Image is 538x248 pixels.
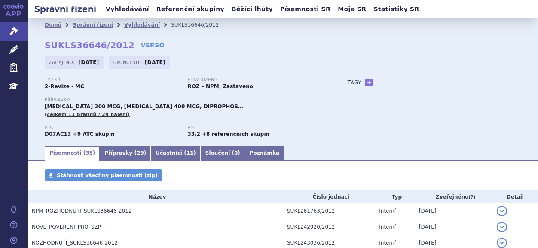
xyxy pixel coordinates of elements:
strong: +8 referenčních skupin [202,131,269,137]
span: Interní [379,240,396,246]
button: detail [497,222,507,232]
span: Interní [379,208,396,214]
p: Přípravky: [45,98,330,103]
strong: [DATE] [79,59,99,65]
a: Sloučení (0) [201,146,245,161]
strong: SUKLS36646/2012 [45,40,134,50]
span: (celkem 11 brandů / 29 balení) [45,112,130,117]
th: Název [28,190,283,203]
a: Písemnosti (35) [45,146,100,161]
a: Domů [45,22,61,28]
span: NPM_ROZHODNUTÍ_SUKLS36646-2012 [32,208,132,214]
a: VERSO [141,41,165,49]
p: Typ SŘ: [45,77,179,83]
th: Zveřejněno [415,190,492,203]
a: Účastníci (11) [151,146,201,161]
button: detail [497,238,507,248]
span: ROZHODNUTÍ_SUKLS36646-2012 [32,240,118,246]
abbr: (?) [468,194,475,200]
a: Písemnosti SŘ [278,3,333,15]
p: ATC: [45,125,179,130]
a: Správní řízení [73,22,113,28]
span: 35 [86,150,93,156]
td: SUKL261763/2012 [283,203,375,219]
strong: kortikosteroidy používané k lokální terapii, silné a velmi silné 3. a 4. generace [187,131,200,137]
th: Detail [492,190,538,203]
a: Statistiky SŘ [371,3,422,15]
strong: MOMETASON [45,131,71,137]
span: Zahájeno: [49,59,76,66]
a: Moje SŘ [335,3,369,15]
span: 0 [234,150,238,156]
a: Stáhnout všechny písemnosti (zip) [45,169,162,181]
span: 29 [137,150,144,156]
p: RS: [187,125,321,130]
li: SUKLS36646/2012 [171,18,230,31]
td: SUKL242920/2012 [283,219,375,235]
a: + [365,79,373,86]
a: Referenční skupiny [154,3,227,15]
a: Poznámka [245,146,284,161]
a: Vyhledávání [103,3,152,15]
td: [DATE] [415,219,492,235]
h3: Tagy [348,77,361,88]
span: Ukončeno: [113,59,143,66]
p: Stav řízení: [187,77,321,83]
th: Typ [375,190,415,203]
th: Číslo jednací [283,190,375,203]
span: 11 [186,150,194,156]
span: Interní [379,224,396,230]
a: Běžící lhůty [229,3,275,15]
a: Vyhledávání [124,22,160,28]
td: [DATE] [415,203,492,219]
a: Přípravky (29) [100,146,151,161]
strong: +9 ATC skupin [73,131,115,137]
strong: 2-Revize - MC [45,83,84,89]
strong: [DATE] [145,59,165,65]
span: [MEDICAL_DATA] 200 MCG, [MEDICAL_DATA] 400 MCG, DIPROPHOS… [45,104,243,110]
button: detail [497,206,507,216]
strong: ROZ – NPM, Zastaveno [187,83,253,89]
h2: Správní řízení [28,3,103,15]
span: Stáhnout všechny písemnosti (zip) [57,172,158,178]
span: NOVÉ_POVĚŘENÍ_PRO_SZP [32,224,101,230]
